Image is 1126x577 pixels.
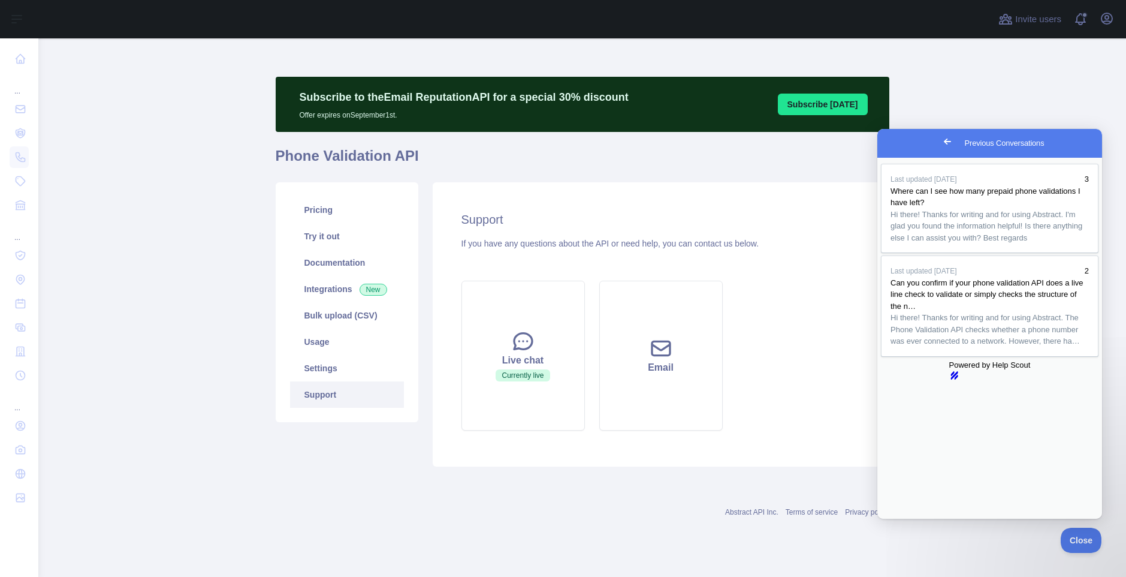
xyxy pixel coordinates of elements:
[290,250,404,276] a: Documentation
[725,508,778,516] a: Abstract API Inc.
[845,508,889,516] a: Privacy policy
[300,89,629,106] p: Subscribe to the Email Reputation API for a special 30 % discount
[10,389,29,413] div: ...
[290,381,404,408] a: Support
[290,329,404,355] a: Usage
[476,353,570,368] div: Live chat
[1061,528,1102,553] iframe: Help Scout Beacon - Close
[290,302,404,329] a: Bulk upload (CSV)
[300,106,629,120] p: Offer expires on September 1st.
[461,281,585,431] button: Live chatCurrently live
[1015,13,1061,26] span: Invite users
[614,360,708,375] div: Email
[877,129,1102,519] iframe: Help Scout Beacon - Live Chat, Contact Form, and Knowledge Base
[10,72,29,96] div: ...
[461,238,861,250] div: If you have any questions about the API or need help, you can contact us below.
[496,369,550,381] span: Currently live
[290,223,404,250] a: Try it out
[360,284,387,296] span: New
[290,355,404,381] a: Settings
[290,197,404,223] a: Pricing
[290,276,404,302] a: Integrations New
[599,281,723,431] button: Email
[996,10,1064,29] button: Invite users
[786,508,838,516] a: Terms of service
[778,94,868,115] button: Subscribe [DATE]
[461,211,861,228] h2: Support
[10,218,29,242] div: ...
[276,146,889,175] h1: Phone Validation API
